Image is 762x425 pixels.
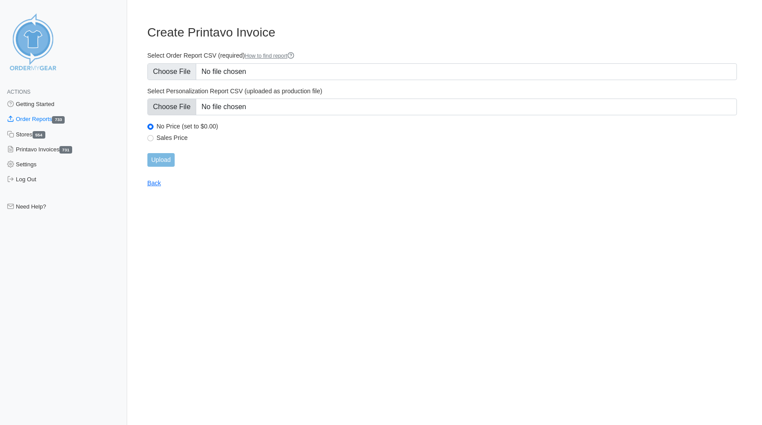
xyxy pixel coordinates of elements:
[7,89,30,95] span: Actions
[147,153,175,167] input: Upload
[157,122,737,130] label: No Price (set to $0.00)
[147,51,737,60] label: Select Order Report CSV (required)
[245,53,294,59] a: How to find report
[59,146,72,154] span: 731
[157,134,737,142] label: Sales Price
[33,131,45,139] span: 554
[147,87,737,95] label: Select Personalization Report CSV (uploaded as production file)
[147,25,737,40] h3: Create Printavo Invoice
[52,116,65,124] span: 733
[147,180,161,187] a: Back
